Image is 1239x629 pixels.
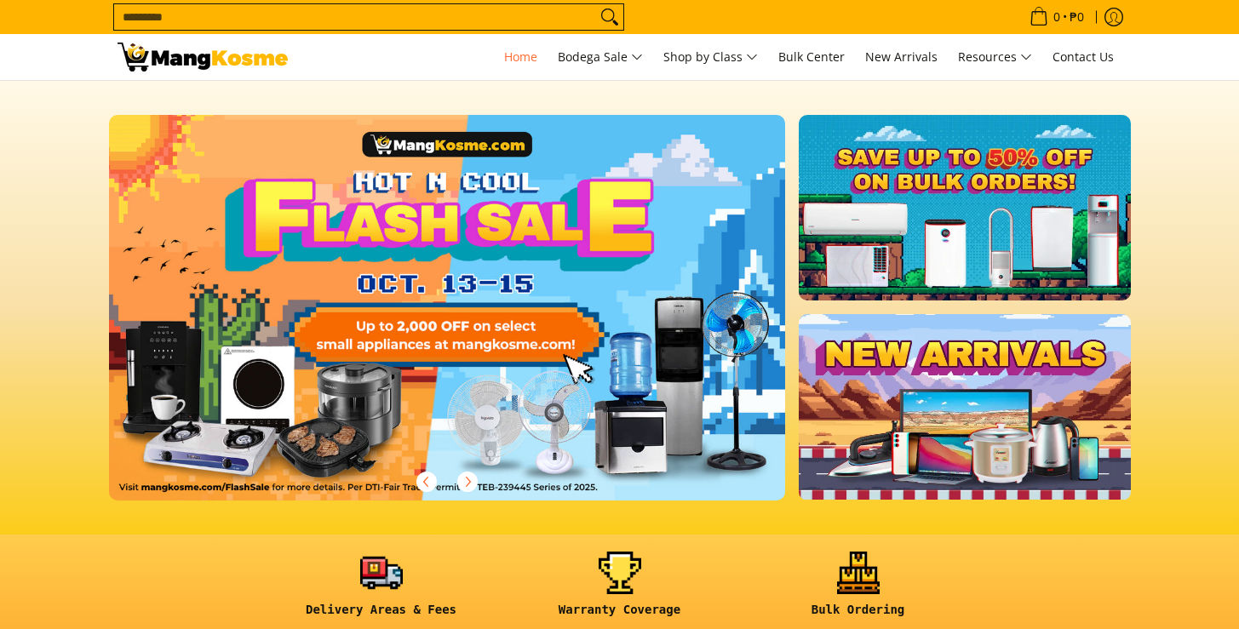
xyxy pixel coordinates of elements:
span: New Arrivals [865,49,938,65]
img: Mang Kosme: Your Home Appliances Warehouse Sale Partner! [118,43,288,71]
span: Resources [958,47,1032,68]
a: Home [496,34,546,80]
button: Next [449,463,486,500]
nav: Main Menu [305,34,1122,80]
span: Home [504,49,537,65]
a: New Arrivals [857,34,946,80]
button: Search [596,4,623,30]
span: Contact Us [1053,49,1114,65]
a: More [109,115,840,528]
a: Contact Us [1044,34,1122,80]
span: ₱0 [1067,11,1087,23]
a: Bulk Center [770,34,853,80]
span: 0 [1051,11,1063,23]
span: • [1024,8,1089,26]
a: Resources [949,34,1041,80]
span: Bodega Sale [558,47,643,68]
a: Bodega Sale [549,34,651,80]
span: Shop by Class [663,47,758,68]
span: Bulk Center [778,49,845,65]
a: Shop by Class [655,34,766,80]
button: Previous [408,463,445,500]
